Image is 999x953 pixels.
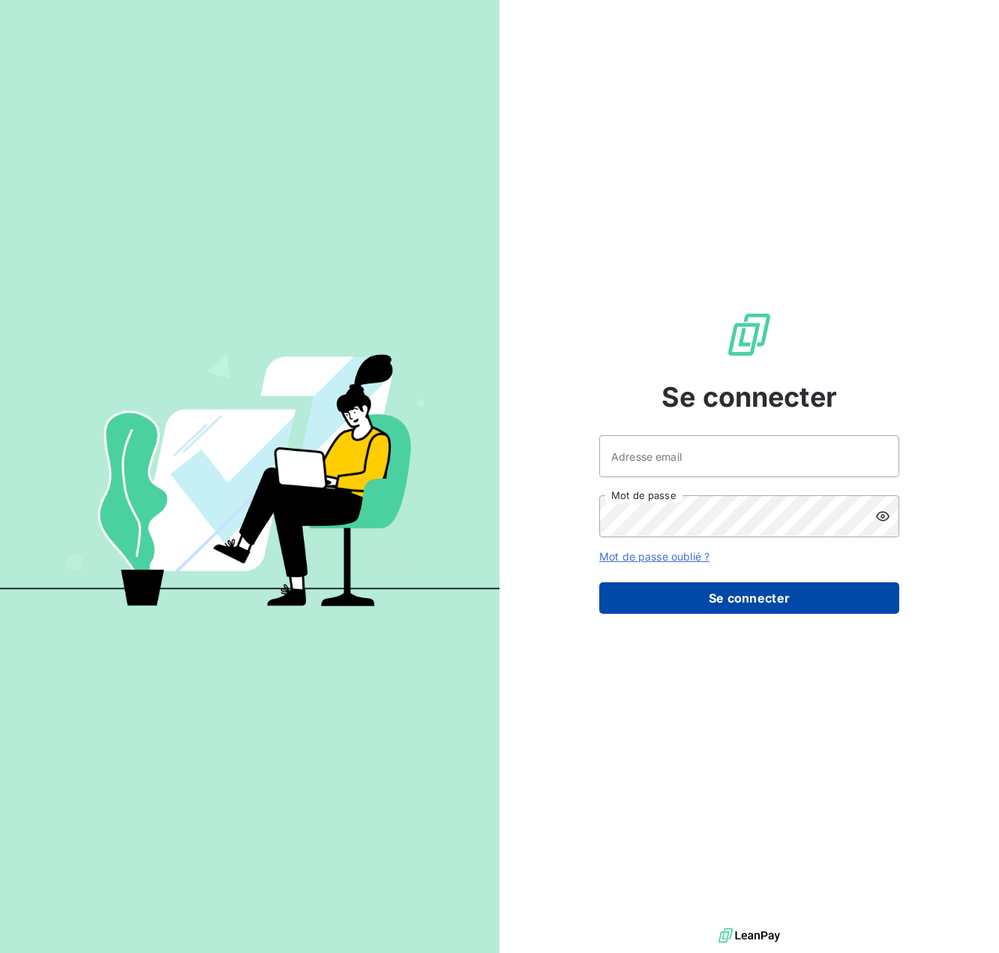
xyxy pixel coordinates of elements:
[661,377,837,417] span: Se connecter
[725,311,773,359] img: Logo LeanPay
[718,924,780,947] img: logo
[599,550,709,563] a: Mot de passe oublié ?
[599,435,899,477] input: placeholder
[599,582,899,614] button: Se connecter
